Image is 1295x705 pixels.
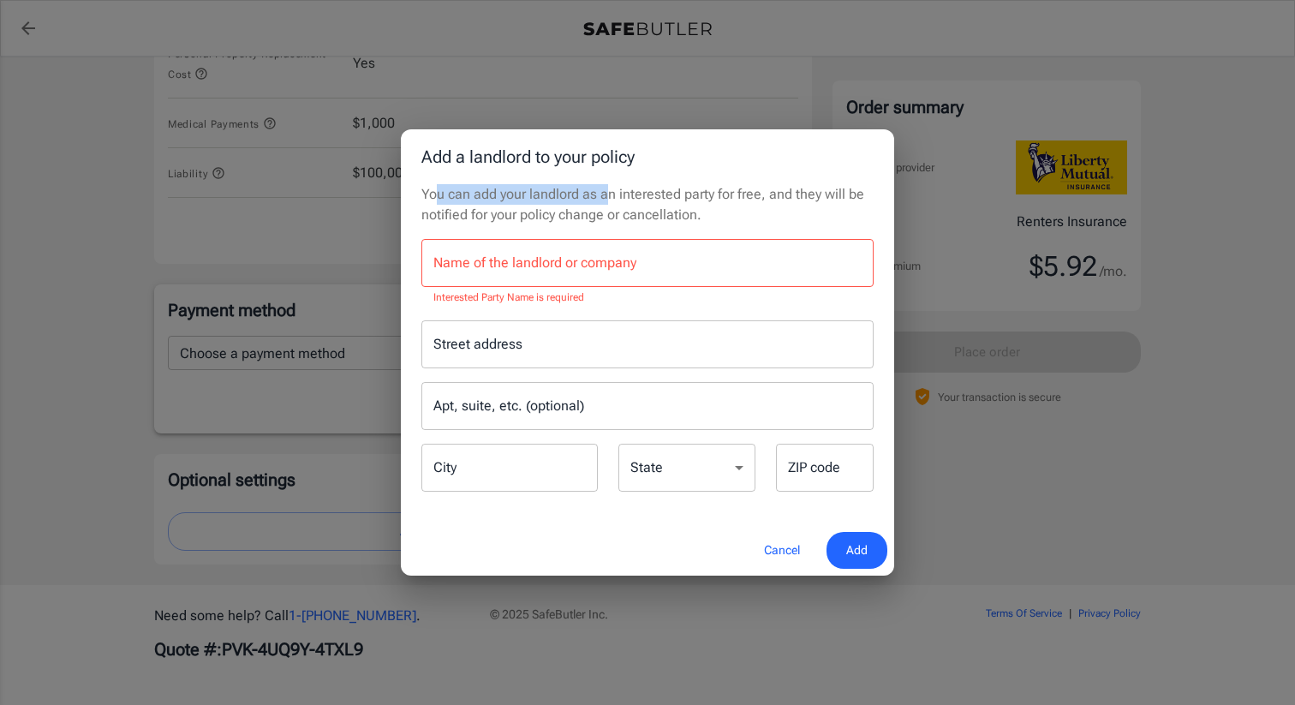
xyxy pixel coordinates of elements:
p: Interested Party Name is required [433,290,862,307]
p: You can add your landlord as an interested party for free, and they will be notified for your pol... [421,184,874,225]
button: Cancel [744,532,820,569]
h2: Add a landlord to your policy [401,129,894,184]
span: Add [846,540,868,561]
button: Add [827,532,887,569]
